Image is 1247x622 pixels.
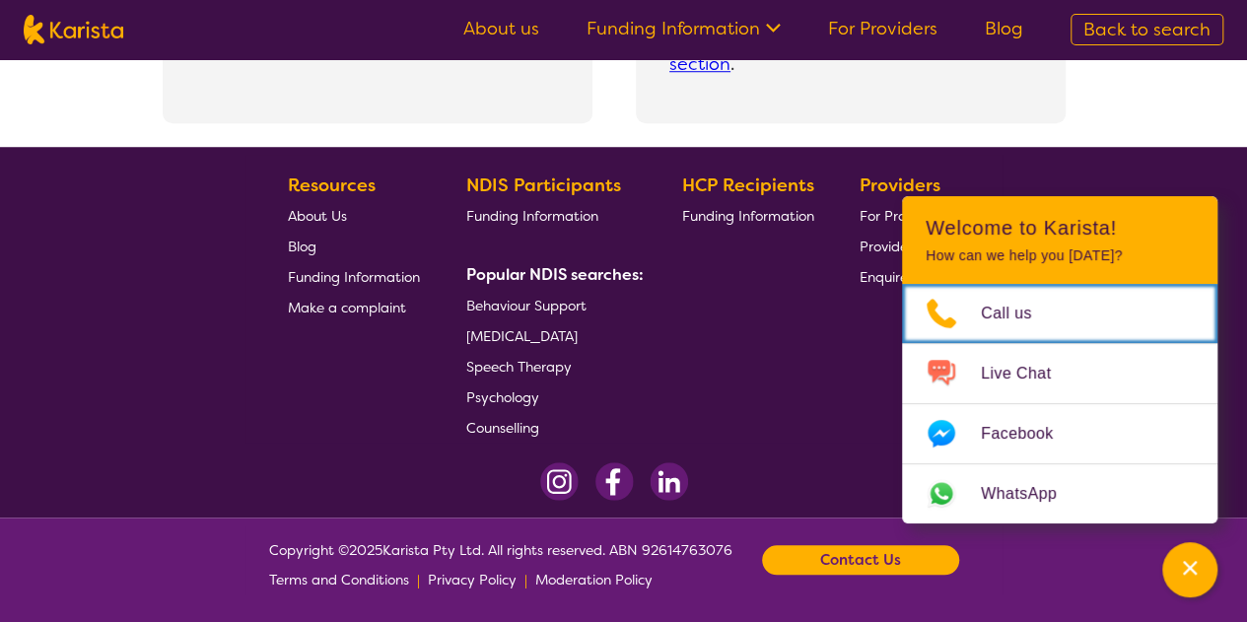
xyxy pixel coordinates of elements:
a: Blog [288,231,420,261]
span: WhatsApp [981,479,1080,509]
span: Copyright © 2025 Karista Pty Ltd. All rights reserved. ABN 92614763076 [269,535,732,594]
a: Funding Information [681,200,813,231]
span: Provider Login [860,238,951,255]
a: Counselling [466,412,636,443]
a: Provider Login [860,231,951,261]
b: Resources [288,173,376,197]
span: Behaviour Support [466,297,587,314]
span: Psychology [466,388,539,406]
span: Moderation Policy [535,571,653,588]
a: Moderation Policy [535,565,653,594]
a: About Us [288,200,420,231]
span: Terms and Conditions [269,571,409,588]
a: Blog [985,17,1023,40]
ul: Choose channel [902,284,1217,523]
span: Make a complaint [288,299,406,316]
span: Facebook [981,419,1076,449]
a: Web link opens in a new tab. [902,464,1217,523]
a: [MEDICAL_DATA] [466,320,636,351]
h2: Welcome to Karista! [926,216,1194,240]
a: Funding Information [466,200,636,231]
span: Live Chat [981,359,1074,388]
a: Privacy Policy [428,565,517,594]
span: Counselling [466,419,539,437]
a: Psychology [466,381,636,412]
span: Blog [288,238,316,255]
span: For Providers [860,207,943,225]
img: Facebook [594,462,634,501]
a: About us [463,17,539,40]
span: Back to search [1083,18,1211,41]
a: Funding Information [587,17,781,40]
span: [MEDICAL_DATA] [466,327,578,345]
span: Call us [981,299,1056,328]
img: Instagram [540,462,579,501]
div: Channel Menu [902,196,1217,523]
b: NDIS Participants [466,173,621,197]
p: | [417,565,420,594]
a: Enquire [860,261,951,292]
b: HCP Recipients [681,173,813,197]
b: Contact Us [820,545,901,575]
img: LinkedIn [650,462,688,501]
b: Providers [860,173,940,197]
a: Behaviour Support [466,290,636,320]
b: Popular NDIS searches: [466,264,644,285]
a: For Providers [860,200,951,231]
a: Funding Information [288,261,420,292]
span: Funding Information [288,268,420,286]
span: Privacy Policy [428,571,517,588]
button: Channel Menu [1162,542,1217,597]
p: How can we help you [DATE]? [926,247,1194,264]
a: Make a complaint [288,292,420,322]
a: Terms and Conditions [269,565,409,594]
a: For Providers [828,17,937,40]
span: Enquire [860,268,908,286]
span: Funding Information [466,207,598,225]
a: Speech Therapy [466,351,636,381]
span: About Us [288,207,347,225]
span: Speech Therapy [466,358,572,376]
span: Funding Information [681,207,813,225]
img: Karista logo [24,15,123,44]
p: | [524,565,527,594]
a: Back to search [1071,14,1223,45]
